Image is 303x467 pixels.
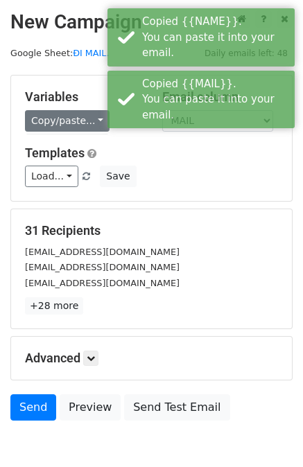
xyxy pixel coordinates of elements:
[25,223,278,238] h5: 31 Recipients
[10,394,56,421] a: Send
[25,89,141,105] h5: Variables
[124,394,230,421] a: Send Test Email
[60,394,121,421] a: Preview
[25,110,110,132] a: Copy/paste...
[100,166,136,187] button: Save
[25,297,83,315] a: +28 more
[73,48,109,58] a: ĐI MAIL.
[142,76,289,123] div: Copied {{MAIL}}. You can paste it into your email.
[142,14,289,61] div: Copied {{NAME}}. You can paste it into your email.
[234,400,303,467] div: Tiện ích trò chuyện
[10,10,293,34] h2: New Campaign
[25,278,180,288] small: [EMAIL_ADDRESS][DOMAIN_NAME]
[234,400,303,467] iframe: Chat Widget
[10,48,110,58] small: Google Sheet:
[25,166,78,187] a: Load...
[25,146,85,160] a: Templates
[25,351,278,366] h5: Advanced
[25,262,180,272] small: [EMAIL_ADDRESS][DOMAIN_NAME]
[25,247,180,257] small: [EMAIL_ADDRESS][DOMAIN_NAME]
